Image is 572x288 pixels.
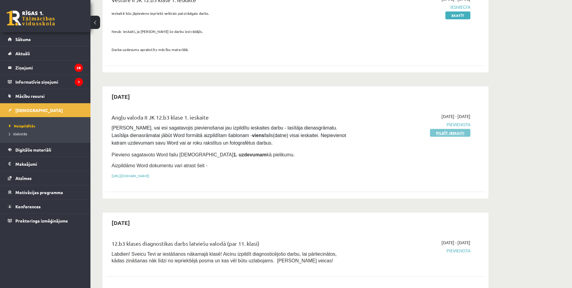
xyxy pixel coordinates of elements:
a: Neizpildītās [9,123,84,129]
p: Darba uzdevums aprakstīts mācību materiālā. [112,47,348,52]
a: Aktuāli [8,46,83,60]
a: Proktoringa izmēģinājums [8,214,83,228]
p: Nesāc ieskaiti, ja [PERSON_NAME] šo darbu izstrādājis. [112,29,348,34]
a: Digitālie materiāli [8,143,83,157]
span: [PERSON_NAME], vai esi sagatavojis pievienošanai jau izpildītu ieskaites darbu - lasītāja dienasg... [112,125,347,146]
span: Aizpildāmo Word dokumentu vari atrast šeit - [112,163,207,168]
strong: 1. uzdevumam [233,152,267,157]
span: Pievienota [357,121,470,128]
a: Motivācijas programma [8,185,83,199]
span: [DATE] - [DATE] [441,239,470,246]
span: [DATE] - [DATE] [441,113,470,120]
a: Mācību resursi [8,89,83,103]
i: 1 [75,78,83,86]
legend: Ziņojumi [15,61,83,75]
a: Ziņojumi28 [8,61,83,75]
span: Izlabotās [9,131,27,136]
p: Ieskaitē būs jāpievieno iepriekš veiktais patstāvīgais darbs. [112,11,348,16]
span: Sākums [15,37,31,42]
a: Maksājumi [8,157,83,171]
a: [DEMOGRAPHIC_DATA] [8,103,83,117]
span: Digitālie materiāli [15,147,51,152]
div: 12.b3 klases diagnostikas darbs latviešu valodā (par 11. klasi) [112,239,348,251]
strong: viens [252,133,264,138]
span: Konferences [15,204,41,209]
a: Atzīmes [8,171,83,185]
a: [URL][DOMAIN_NAME] [112,173,149,178]
legend: Informatīvie ziņojumi [15,75,83,89]
h2: [DATE] [106,89,136,104]
span: Iesniegta [357,4,470,10]
a: Informatīvie ziņojumi1 [8,75,83,89]
a: Konferences [8,200,83,213]
span: Aktuāli [15,51,30,56]
span: Proktoringa izmēģinājums [15,218,68,223]
h2: [DATE] [106,216,136,230]
span: Mācību resursi [15,93,45,99]
span: Neizpildītās [9,123,35,128]
a: Skatīt [445,11,470,19]
span: Pievieno sagatavoto Word failu [DEMOGRAPHIC_DATA] kā pielikumu. [112,152,295,157]
span: Motivācijas programma [15,190,63,195]
a: Izlabotās [9,131,84,136]
a: Rīgas 1. Tālmācības vidusskola [7,11,55,26]
span: [DEMOGRAPHIC_DATA] [15,107,63,113]
a: Sākums [8,32,83,46]
span: Pievienota [357,248,470,254]
i: 28 [74,64,83,72]
span: Labdien! Sveicu Tevi ar iestāšanos nākamajā klasē! Aicinu izpildīt diagnosticējošo darbu, lai pār... [112,251,337,263]
div: Angļu valoda II JK 12.b3 klase 1. ieskaite [112,113,348,124]
span: Atzīmes [15,175,32,181]
legend: Maksājumi [15,157,83,171]
a: Pildīt ieskaiti [430,129,470,137]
